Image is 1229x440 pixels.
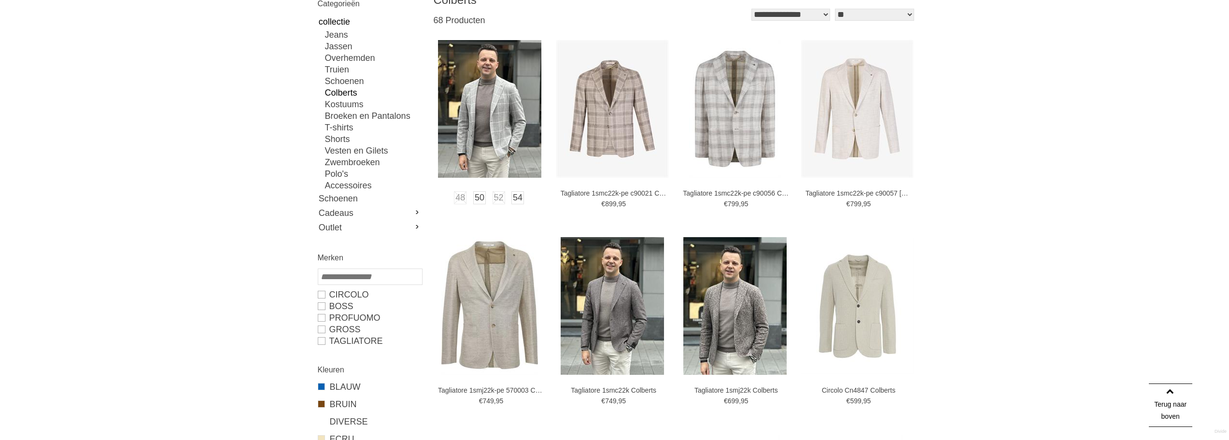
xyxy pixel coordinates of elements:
a: Outlet [318,220,422,235]
span: 95 [863,397,871,405]
a: BOSS [318,300,422,312]
img: Tagliatore 1smc22k Colberts [561,237,664,375]
span: 95 [741,200,749,208]
a: Circolo Cn4847 Colberts [805,386,912,395]
a: Schoenen [318,191,422,206]
span: 95 [741,397,749,405]
a: collectie [318,14,422,29]
span: 799 [728,200,739,208]
a: Overhemden [325,52,422,64]
span: , [616,200,618,208]
span: € [601,397,605,405]
span: , [739,397,741,405]
img: Tagliatore 1smj22k-pe 570003 Colberts [441,237,538,375]
span: 95 [863,200,871,208]
a: T-shirts [325,122,422,133]
img: Tagliatore 1smc22k-pe c90021 Colberts [556,40,668,178]
span: , [494,397,496,405]
span: 749 [482,397,494,405]
span: 95 [618,200,626,208]
a: Terug naar boven [1149,383,1192,427]
a: PROFUOMO [318,312,422,324]
img: Tagliatore 1smc22k-pe c90056 Colberts [689,40,781,178]
a: Accessoires [325,180,422,191]
a: Zwembroeken [325,156,422,168]
span: , [862,397,863,405]
a: 54 [511,191,524,204]
a: Tagliatore 1smc22k-pe c90057 [PERSON_NAME] [805,189,912,198]
a: BRUIN [318,398,422,411]
a: Tagliatore 1smc22k-pe c90056 Colberts [683,189,789,198]
span: 899 [605,200,616,208]
h2: Kleuren [318,364,422,376]
a: Vesten en Gilets [325,145,422,156]
span: 799 [850,200,861,208]
a: Tagliatore 1smc22k-pe c90021 Colberts [561,189,667,198]
a: Schoenen [325,75,422,87]
a: Polo's [325,168,422,180]
img: Tagliatore 1smj22k Colberts [683,237,787,375]
span: € [479,397,483,405]
a: Colberts [325,87,422,99]
span: € [601,200,605,208]
span: , [616,397,618,405]
img: Tagliatore 1smc22k-pe c90057 Colberts [801,40,913,178]
a: Cadeaus [318,206,422,220]
span: € [724,397,728,405]
a: Tagliatore 1smj22k-pe 570003 Colberts [438,386,544,395]
span: , [739,200,741,208]
a: Divide [1215,426,1227,438]
span: 699 [728,397,739,405]
a: Kostuums [325,99,422,110]
a: Broeken en Pantalons [325,110,422,122]
a: Tagliatore [318,335,422,347]
a: Tagliatore 1smj22k Colberts [683,386,789,395]
a: Shorts [325,133,422,145]
span: 68 Producten [434,15,485,25]
a: DIVERSE [318,415,422,428]
img: Circolo Cn4847 Colberts [801,238,914,374]
a: 50 [473,191,486,204]
span: , [862,200,863,208]
a: Tagliatore 1smc22k Colberts [561,386,667,395]
span: € [847,200,850,208]
span: 599 [850,397,861,405]
a: BLAUW [318,381,422,393]
span: € [724,200,728,208]
a: Truien [325,64,422,75]
span: 749 [605,397,616,405]
a: Circolo [318,289,422,300]
img: Tagliatore 1smc22k Colberts [438,40,541,178]
span: 95 [618,397,626,405]
span: 95 [496,397,504,405]
a: Jeans [325,29,422,41]
h2: Merken [318,252,422,264]
span: € [847,397,850,405]
a: Jassen [325,41,422,52]
a: GROSS [318,324,422,335]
